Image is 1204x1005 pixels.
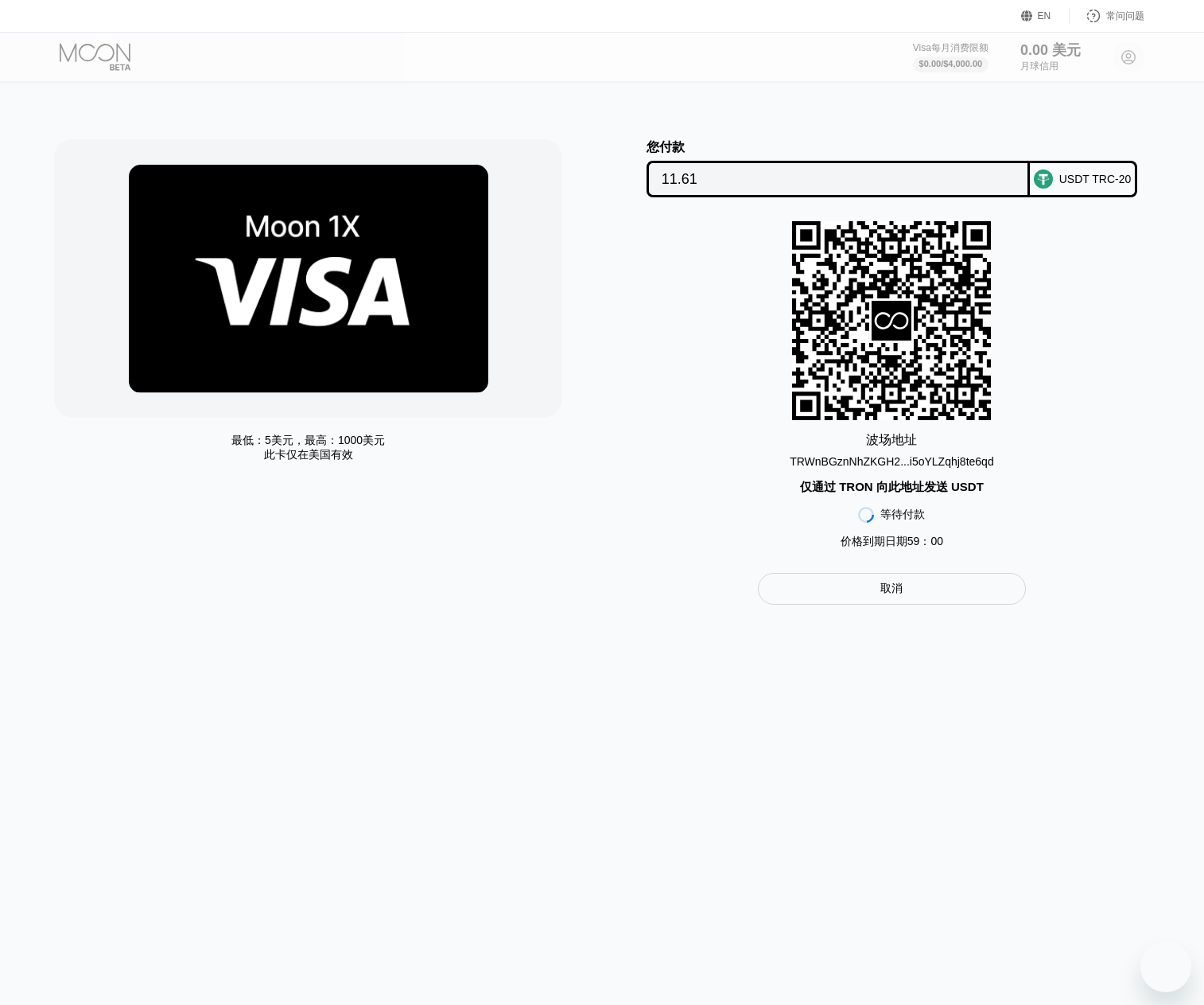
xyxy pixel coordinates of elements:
div: 常问问题 [1070,8,1144,24]
div: 您付款USDT TRC-20 [618,139,1166,197]
font: 此卡仅在 [264,448,309,461]
iframe: 启动消息传送窗口的按钮 [1140,941,1191,992]
font: EN [1038,10,1051,21]
font: 00 [930,535,943,547]
font: 59 [907,535,920,547]
font: 1000美元 [338,434,385,446]
div: 取消 [758,573,1027,605]
font: 常问问题 [1106,10,1144,21]
font: 价格到期日期 [841,535,907,547]
font: TRWnBGznNhZKGH2...i5oYLZqhj8te6qd [790,455,994,468]
font: 等待付款 [880,508,925,520]
font: $4,000.00 [943,59,982,68]
font: Visa每月消费限额 [913,42,988,53]
font: 地址 [891,433,917,446]
font: USDT TRC-20 [1059,173,1132,185]
font: 取消 [880,582,903,594]
font: 您付款 [647,140,685,154]
div: Visa每月消费限额$0.00/$4,000.00 [913,41,988,72]
div: EN [1021,8,1070,24]
div: TRWnBGznNhZKGH2...i5oYLZqhj8te6qd [790,449,994,468]
font: 最低： [231,434,265,446]
font: 仅通过 TRON 向此地址发送 USDT [800,480,984,493]
font: $0.00 [919,59,942,68]
font: ，最高： [293,434,338,446]
font: 波场 [866,433,891,446]
font: / [941,59,943,68]
font: 美国有效 [309,448,353,461]
font: 5美元 [265,434,293,446]
font: ： [919,535,930,547]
